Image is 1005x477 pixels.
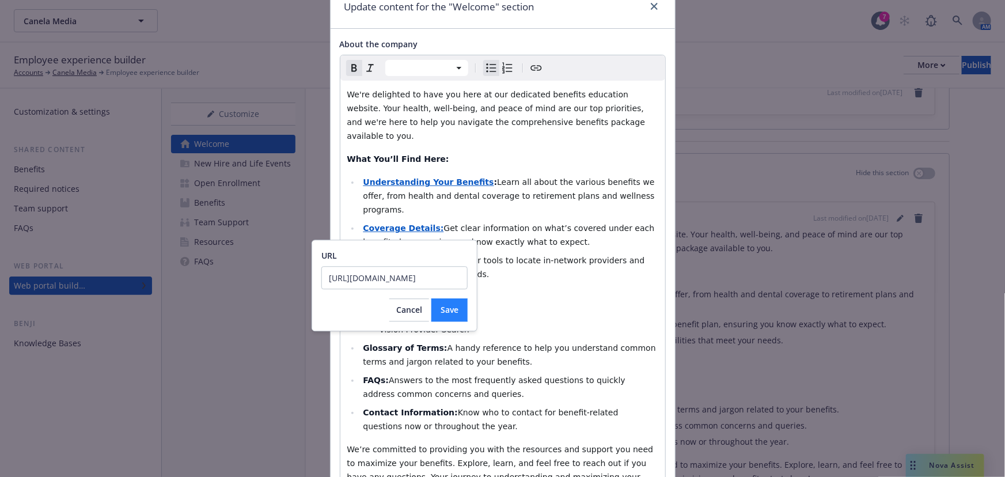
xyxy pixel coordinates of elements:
[347,154,449,164] strong: What You’ll Find Here:
[396,304,422,315] span: Cancel
[385,60,468,76] button: Block type
[363,256,647,279] span: Use our tools to locate in-network providers and facilities that meet your needs.
[483,60,515,76] div: toggle group
[499,60,515,76] button: Numbered list
[321,250,337,261] span: URL
[362,60,378,76] button: Italic
[363,343,658,366] span: A handy reference to help you understand common terms and jargon related to your benefits.
[363,408,621,431] span: Know who to contact for benefit-related questions now or throughout the year.
[431,298,468,321] button: Save
[528,60,544,76] button: Create link
[340,39,418,50] span: About the company
[494,177,498,187] strong: :
[363,376,389,385] strong: FAQs:
[346,60,362,76] button: Remove bold
[363,376,628,399] span: Answers to the most frequently asked questions to quickly address common concerns and queries.
[441,304,458,315] span: Save
[363,408,457,417] strong: Contact Information:
[483,60,499,76] button: Bulleted list
[363,224,657,247] span: Get clear information on what’s covered under each benefit plan, ensuring you know exactly what t...
[389,298,429,321] button: Cancel
[363,224,443,233] a: Coverage Details:
[363,343,447,353] strong: Glossary of Terms:
[347,90,648,141] span: We're delighted to have you here at our dedicated benefits education website. Your health, well-b...
[363,177,494,187] a: Understanding Your Benefits
[363,177,657,214] span: Learn all about the various benefits we offer, from health and dental coverage to retirement plan...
